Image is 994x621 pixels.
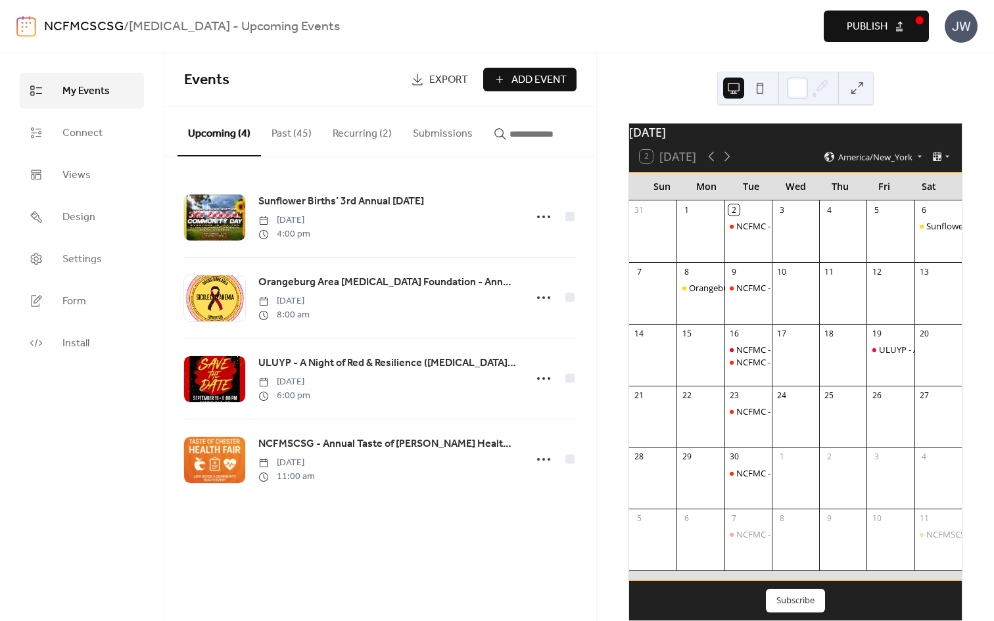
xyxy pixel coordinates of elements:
[907,173,951,200] div: Sat
[258,274,517,291] a: Orangeburg Area [MEDICAL_DATA] Foundation - Annual 5K Walk
[824,390,835,401] div: 25
[258,375,310,389] span: [DATE]
[62,336,89,352] span: Install
[724,282,772,294] div: NCFMC - Sickle Cell Stakeholder's Huddle
[776,513,788,524] div: 8
[773,173,818,200] div: Wed
[20,283,144,319] a: Form
[724,356,772,368] div: NCFMC - Sickle Cell Stakeholder's Huddle
[724,528,772,540] div: NCFMC - Sickle Cell Stakeholder's Huddle
[776,451,788,463] div: 1
[184,66,229,95] span: Events
[724,344,772,356] div: NCFMC - Sickle Cell Beacon Society Event
[736,356,926,368] div: NCFMC - [MEDICAL_DATA] Stakeholder's Huddle
[728,390,740,401] div: 23
[62,168,91,183] span: Views
[20,73,144,108] a: My Events
[62,294,86,310] span: Form
[945,10,978,43] div: JW
[847,19,887,35] span: Publish
[728,451,740,463] div: 30
[724,220,772,232] div: NCFMC - Sickle Cell Stakeholder's Huddle
[918,390,930,401] div: 27
[736,220,926,232] div: NCFMC - [MEDICAL_DATA] Stakeholder's Huddle
[258,436,517,453] a: NCFMSCSG - Annual Taste of [PERSON_NAME] Health Fair
[258,214,310,227] span: [DATE]
[640,173,684,200] div: Sun
[681,328,692,339] div: 15
[20,115,144,150] a: Connect
[258,355,517,372] a: ULUYP - A Night of Red & Resilience ([MEDICAL_DATA] Awareness Fundraising Gala)
[736,405,926,417] div: NCFMC - [MEDICAL_DATA] Stakeholder's Huddle
[724,467,772,479] div: NCFMC - Sickle Cell Stakeholder's Huddle
[914,528,962,540] div: NCFMSCSG - Annual Taste of Chester Health Fair
[20,199,144,235] a: Design
[429,72,468,88] span: Export
[736,344,926,356] div: NCFMC - [MEDICAL_DATA] Beacon Society Event
[824,11,929,42] button: Publish
[258,389,310,403] span: 6:00 pm
[681,513,692,524] div: 6
[818,173,863,200] div: Thu
[776,328,788,339] div: 17
[918,328,930,339] div: 20
[62,210,95,225] span: Design
[634,513,645,524] div: 5
[20,241,144,277] a: Settings
[728,204,740,216] div: 2
[634,451,645,463] div: 28
[258,294,310,308] span: [DATE]
[681,390,692,401] div: 22
[402,106,483,155] button: Submissions
[684,173,729,200] div: Mon
[634,204,645,216] div: 31
[44,14,124,39] a: NCFMCSCSG
[62,83,110,99] span: My Events
[766,589,825,612] button: Subscribe
[824,204,835,216] div: 4
[124,14,129,39] b: /
[258,194,424,210] span: Sunflower Births’ 3rd Annual [DATE]
[258,275,517,290] span: Orangeburg Area [MEDICAL_DATA] Foundation - Annual 5K Walk
[258,193,424,210] a: Sunflower Births’ 3rd Annual [DATE]
[871,328,882,339] div: 19
[62,126,103,141] span: Connect
[20,157,144,193] a: Views
[871,266,882,277] div: 12
[776,390,788,401] div: 24
[511,72,567,88] span: Add Event
[918,451,930,463] div: 4
[736,282,926,294] div: NCFMC - [MEDICAL_DATA] Stakeholder's Huddle
[129,14,340,39] b: [MEDICAL_DATA] - Upcoming Events
[871,390,882,401] div: 26
[401,68,478,91] a: Export
[736,528,926,540] div: NCFMC - [MEDICAL_DATA] Stakeholder's Huddle
[177,106,261,156] button: Upcoming (4)
[62,252,102,267] span: Settings
[261,106,322,155] button: Past (45)
[629,124,962,141] div: [DATE]
[483,68,577,91] a: Add Event
[258,436,517,452] span: NCFMSCSG - Annual Taste of [PERSON_NAME] Health Fair
[20,325,144,361] a: Install
[824,451,835,463] div: 2
[258,456,315,470] span: [DATE]
[838,152,912,161] span: America/New_York
[676,282,724,294] div: Orangeburg Area Sickle Cell Foundation - Annual 5K Walk
[776,266,788,277] div: 10
[871,451,882,463] div: 3
[728,328,740,339] div: 16
[258,227,310,241] span: 4:00 pm
[681,451,692,463] div: 29
[776,204,788,216] div: 3
[681,266,692,277] div: 8
[824,266,835,277] div: 11
[258,356,517,371] span: ULUYP - A Night of Red & Resilience ([MEDICAL_DATA] Awareness Fundraising Gala)
[824,513,835,524] div: 9
[728,513,740,524] div: 7
[918,513,930,524] div: 11
[634,266,645,277] div: 7
[866,344,914,356] div: ULUYP - A Night of Red & Resilience (Sickle Cell Awareness Fundraising Gala)
[634,328,645,339] div: 14
[258,308,310,322] span: 8:00 am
